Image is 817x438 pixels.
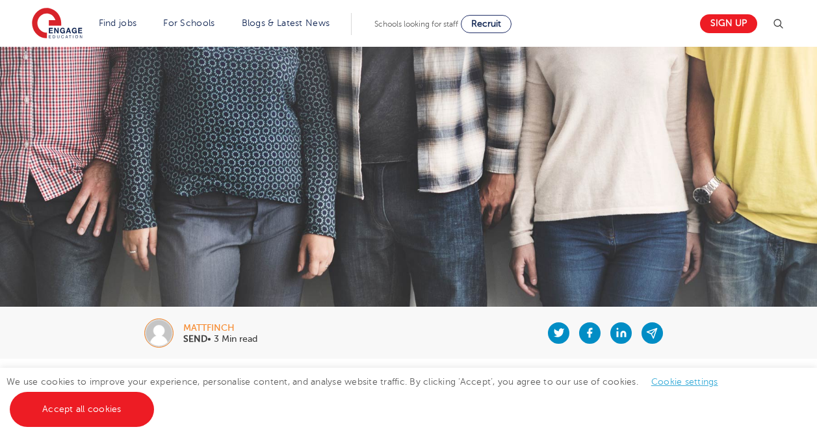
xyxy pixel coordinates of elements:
a: Recruit [461,15,512,33]
a: Sign up [700,14,757,33]
a: Find jobs [99,18,137,28]
b: SEND [183,334,207,344]
img: Engage Education [32,8,83,40]
span: We use cookies to improve your experience, personalise content, and analyse website traffic. By c... [6,377,731,414]
a: Accept all cookies [10,392,154,427]
a: Cookie settings [651,377,718,387]
span: Schools looking for staff [374,19,458,29]
span: Recruit [471,19,501,29]
a: Blogs & Latest News [242,18,330,28]
a: For Schools [163,18,214,28]
div: mattfinch [183,324,257,333]
p: • 3 Min read [183,335,257,344]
